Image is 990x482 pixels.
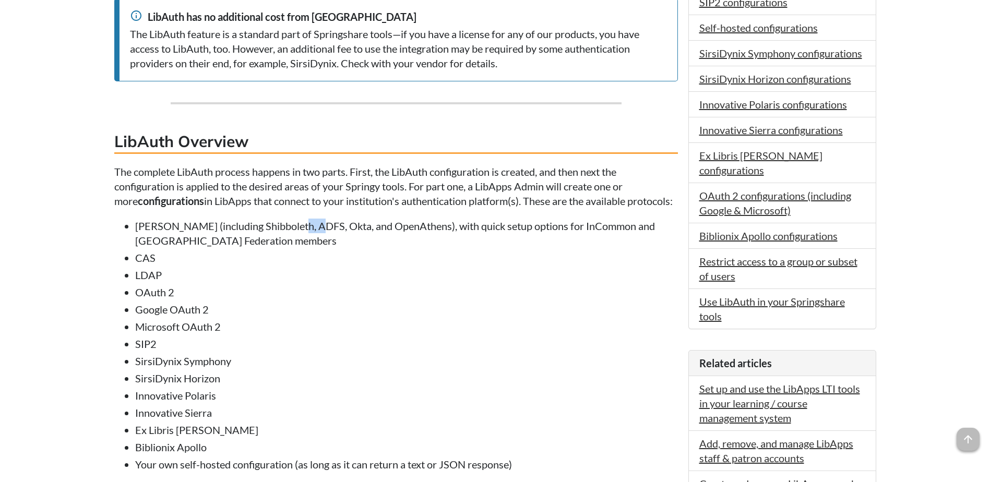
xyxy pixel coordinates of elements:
[135,219,678,248] li: [PERSON_NAME] (including Shibboleth, ADFS, Okta, and OpenAthens), with quick setup options for In...
[699,255,857,282] a: Restrict access to a group or subset of users
[135,423,678,437] li: Ex Libris [PERSON_NAME]
[699,98,847,111] a: Innovative Polaris configurations
[135,302,678,317] li: Google OAuth 2
[699,295,845,322] a: Use LibAuth in your Springshare tools
[699,47,862,59] a: SirsiDynix Symphony configurations
[957,428,980,451] span: arrow_upward
[135,457,678,472] li: Your own self-hosted configuration (as long as it can return a text or JSON response)
[135,319,678,334] li: Microsoft OAuth 2
[135,285,678,299] li: OAuth 2
[130,9,142,22] span: info
[130,27,667,70] div: The LibAuth feature is a standard part of Springshare tools—if you have a license for any of our ...
[138,195,204,207] strong: configurations
[135,268,678,282] li: LDAP
[130,9,667,24] div: LibAuth has no additional cost from [GEOGRAPHIC_DATA]
[135,405,678,420] li: Innovative Sierra
[699,149,822,176] a: Ex Libris [PERSON_NAME] configurations
[699,230,838,242] a: Biblionix Apollo configurations
[699,357,772,369] span: Related articles
[957,429,980,441] a: arrow_upward
[135,250,678,265] li: CAS
[114,164,678,208] p: The complete LibAuth process happens in two parts. First, the LibAuth configuration is created, a...
[699,437,853,464] a: Add, remove, and manage LibApps staff & patron accounts
[699,21,818,34] a: Self-hosted configurations
[135,336,678,351] li: SIP2
[135,354,678,368] li: SirsiDynix Symphony
[699,124,843,136] a: Innovative Sierra configurations
[135,440,678,454] li: Biblionix Apollo
[699,189,851,216] a: OAuth 2 configurations (including Google & Microsoft)
[699,73,851,85] a: SirsiDynix Horizon configurations
[135,388,678,403] li: Innovative Polaris
[114,130,678,154] h3: LibAuth Overview
[135,371,678,385] li: SirsiDynix Horizon
[699,382,860,424] a: Set up and use the LibApps LTI tools in your learning / course management system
